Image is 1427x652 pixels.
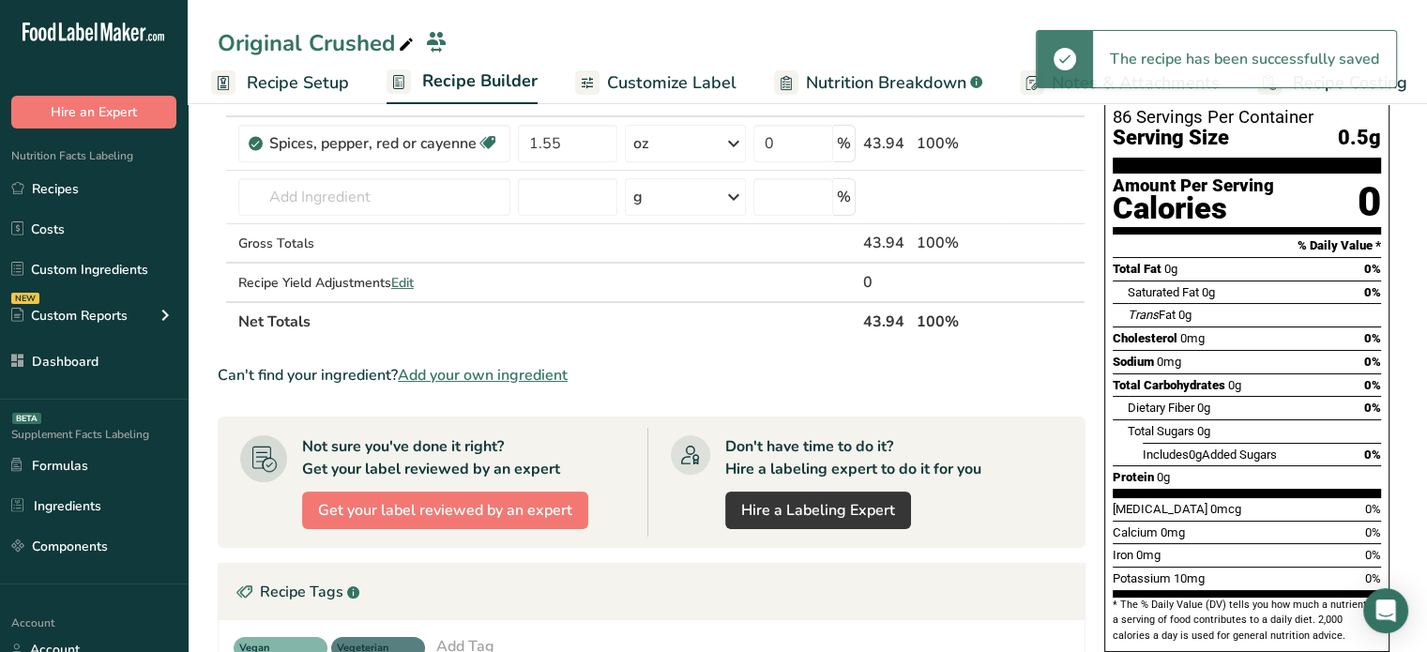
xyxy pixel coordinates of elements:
a: Nutrition Breakdown [774,62,982,104]
button: Hire an Expert [11,96,176,129]
div: Custom Reports [11,306,128,326]
span: 0% [1365,548,1381,562]
div: BETA [12,413,41,424]
span: Recipe Setup [247,70,349,96]
span: Includes Added Sugars [1143,447,1277,462]
div: Gross Totals [238,234,510,253]
span: Nutrition Breakdown [806,70,966,96]
span: 0mcg [1210,502,1241,516]
a: Recipe Setup [211,62,349,104]
span: Total Carbohydrates [1113,378,1225,392]
span: 0% [1364,285,1381,299]
div: 43.94 [863,132,909,155]
a: Recipe Builder [387,60,538,105]
span: Saturated Fat [1128,285,1199,299]
th: 43.94 [859,301,913,341]
span: [MEDICAL_DATA] [1113,502,1207,516]
div: Spices, pepper, red or cayenne [269,132,477,155]
h1: Nutrition Facts [1113,18,1381,104]
div: Open Intercom Messenger [1363,588,1408,633]
span: 0g [1228,378,1241,392]
div: Recipe Tags [219,564,1085,620]
div: 0 [863,271,909,294]
span: 0mg [1180,331,1205,345]
span: 0% [1365,502,1381,516]
span: 0g [1202,285,1215,299]
span: Dietary Fiber [1128,401,1194,415]
span: 0% [1365,571,1381,585]
th: 100% [913,301,1000,341]
span: 0g [1164,262,1177,276]
div: NEW [11,293,39,304]
span: Total Sugars [1128,424,1194,438]
span: 0g [1178,308,1192,322]
span: Get your label reviewed by an expert [318,499,572,522]
div: Don't have time to do it? Hire a labeling expert to do it for you [725,435,981,480]
span: 0mg [1136,548,1161,562]
span: Add your own ingredient [398,364,568,387]
div: 43.94 [863,232,909,254]
span: 0mg [1161,525,1185,539]
span: 0mg [1157,355,1181,369]
span: Edit [391,274,414,292]
span: 0% [1364,262,1381,276]
div: Not sure you've done it right? Get your label reviewed by an expert [302,435,560,480]
span: Total Fat [1113,262,1161,276]
span: 0% [1364,401,1381,415]
span: 0g [1157,470,1170,484]
span: Calcium [1113,525,1158,539]
span: Iron [1113,548,1133,562]
div: Recipe Yield Adjustments [238,273,510,293]
span: 0% [1364,378,1381,392]
span: 0g [1197,401,1210,415]
div: 86 Servings Per Container [1113,108,1381,127]
div: Calories [1113,195,1274,222]
th: Net Totals [235,301,859,341]
span: 0% [1364,447,1381,462]
span: Cholesterol [1113,331,1177,345]
span: 0% [1364,355,1381,369]
span: Fat [1128,308,1176,322]
div: g [633,186,643,208]
i: Trans [1128,308,1159,322]
span: 0.5g [1338,127,1381,150]
div: Can't find your ingredient? [218,364,1085,387]
span: 0g [1197,424,1210,438]
div: 0 [1358,177,1381,227]
span: Serving Size [1113,127,1229,150]
div: 100% [917,132,996,155]
section: % Daily Value * [1113,235,1381,257]
a: Hire a Labeling Expert [725,492,911,529]
span: Potassium [1113,571,1171,585]
section: * The % Daily Value (DV) tells you how much a nutrient in a serving of food contributes to a dail... [1113,598,1381,644]
a: Customize Label [575,62,736,104]
span: Sodium [1113,355,1154,369]
span: 0g [1189,447,1202,462]
a: Notes & Attachments [1020,62,1220,104]
div: oz [633,132,648,155]
div: Amount Per Serving [1113,177,1274,195]
span: 10mg [1174,571,1205,585]
span: 0% [1364,331,1381,345]
span: Recipe Builder [422,68,538,94]
div: 100% [917,232,996,254]
div: The recipe has been successfully saved [1093,31,1396,87]
input: Add Ingredient [238,178,510,216]
span: Customize Label [607,70,736,96]
span: Protein [1113,470,1154,484]
button: Get your label reviewed by an expert [302,492,588,529]
div: Original Crushed [218,26,417,60]
span: 0% [1365,525,1381,539]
